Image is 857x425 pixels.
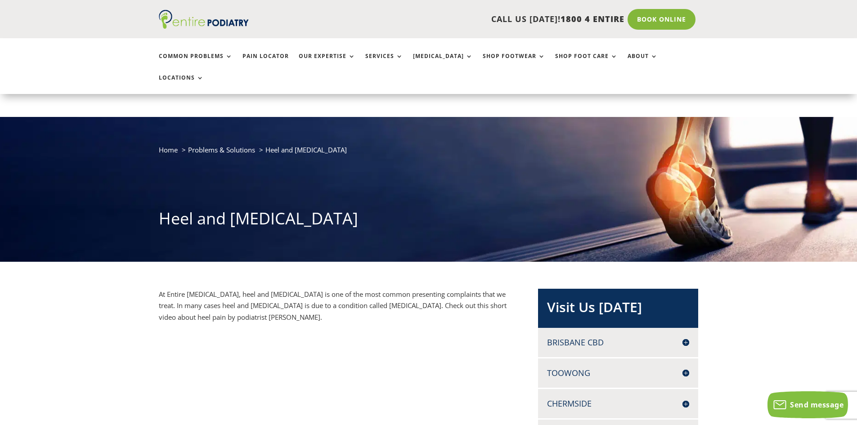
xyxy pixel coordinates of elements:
a: Shop Footwear [483,53,545,72]
h2: Visit Us [DATE] [547,298,689,321]
h4: Toowong [547,367,689,379]
span: Heel and [MEDICAL_DATA] [265,145,347,154]
h4: Brisbane CBD [547,337,689,348]
img: logo (1) [159,10,249,29]
button: Send message [767,391,848,418]
a: Entire Podiatry [159,22,249,31]
a: Pain Locator [242,53,289,72]
a: Common Problems [159,53,233,72]
span: 1800 4 ENTIRE [561,13,624,24]
a: About [628,53,658,72]
a: [MEDICAL_DATA] [413,53,473,72]
a: Home [159,145,178,154]
a: Locations [159,75,204,94]
nav: breadcrumb [159,144,699,162]
a: Problems & Solutions [188,145,255,154]
p: At Entire [MEDICAL_DATA], heel and [MEDICAL_DATA] is one of the most common presenting complaints... [159,289,509,323]
a: Our Expertise [299,53,355,72]
a: Services [365,53,403,72]
a: Shop Foot Care [555,53,618,72]
p: CALL US [DATE]! [283,13,624,25]
a: Book Online [628,9,695,30]
span: Send message [790,400,844,410]
h1: Heel and [MEDICAL_DATA] [159,207,699,234]
h4: Chermside [547,398,689,409]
